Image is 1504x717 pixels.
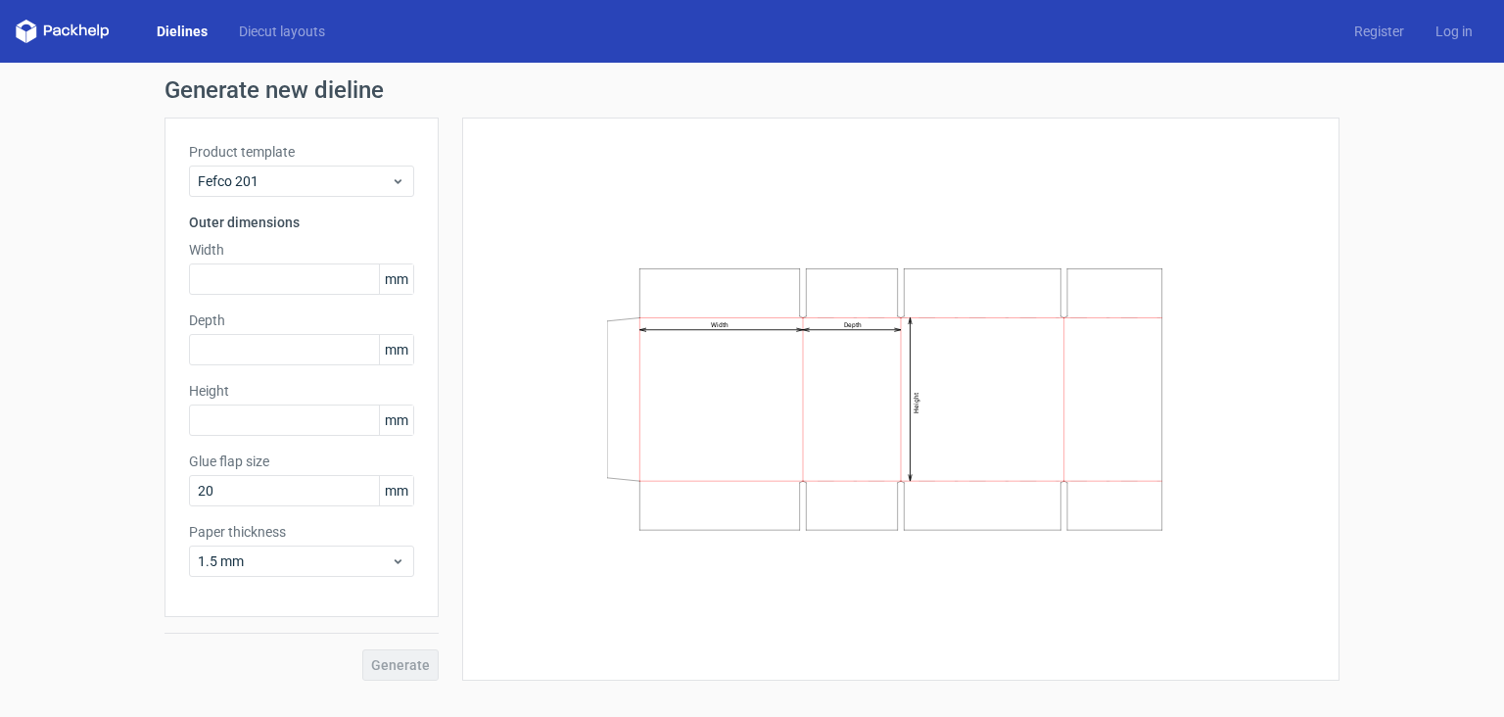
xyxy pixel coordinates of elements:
[164,78,1339,102] h1: Generate new dieline
[189,213,414,232] h3: Outer dimensions
[198,551,391,571] span: 1.5 mm
[189,381,414,401] label: Height
[189,142,414,162] label: Product template
[711,321,728,329] text: Width
[1339,22,1420,41] a: Register
[379,264,413,294] span: mm
[844,321,862,329] text: Depth
[913,393,920,413] text: Height
[223,22,341,41] a: Diecut layouts
[1420,22,1488,41] a: Log in
[141,22,223,41] a: Dielines
[189,240,414,260] label: Width
[379,476,413,505] span: mm
[379,406,413,435] span: mm
[379,335,413,364] span: mm
[189,522,414,542] label: Paper thickness
[189,452,414,471] label: Glue flap size
[198,171,391,191] span: Fefco 201
[189,311,414,330] label: Depth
